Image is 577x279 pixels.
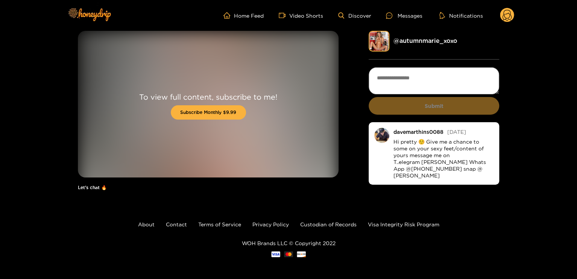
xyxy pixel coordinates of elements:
[78,185,339,190] h1: Let's chat 🔥
[447,129,466,135] span: [DATE]
[223,12,264,19] a: Home Feed
[279,12,289,19] span: video-camera
[198,221,241,227] a: Terms of Service
[338,12,371,19] a: Discover
[393,129,443,135] div: davemarthins0088
[393,37,457,44] a: @ autumnmarie_xoxo
[374,128,389,143] img: o3nvo-fb_img_1731113975378.jpg
[252,221,289,227] a: Privacy Policy
[139,92,277,102] p: To view full content, subscribe to me!
[386,11,422,20] div: Messages
[279,12,323,19] a: Video Shorts
[138,221,155,227] a: About
[437,12,485,19] button: Notifications
[166,221,187,227] a: Contact
[368,221,439,227] a: Visa Integrity Risk Program
[369,31,389,52] img: autumnmarie_xoxo
[223,12,234,19] span: home
[171,105,246,120] button: Subscribe Monthly $9.99
[300,221,357,227] a: Custodian of Records
[393,138,493,179] p: Hi pretty ☺️ Give me a chance to some on your sexy feet/content of yours message me on T..elegram...
[369,97,499,115] button: Submit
